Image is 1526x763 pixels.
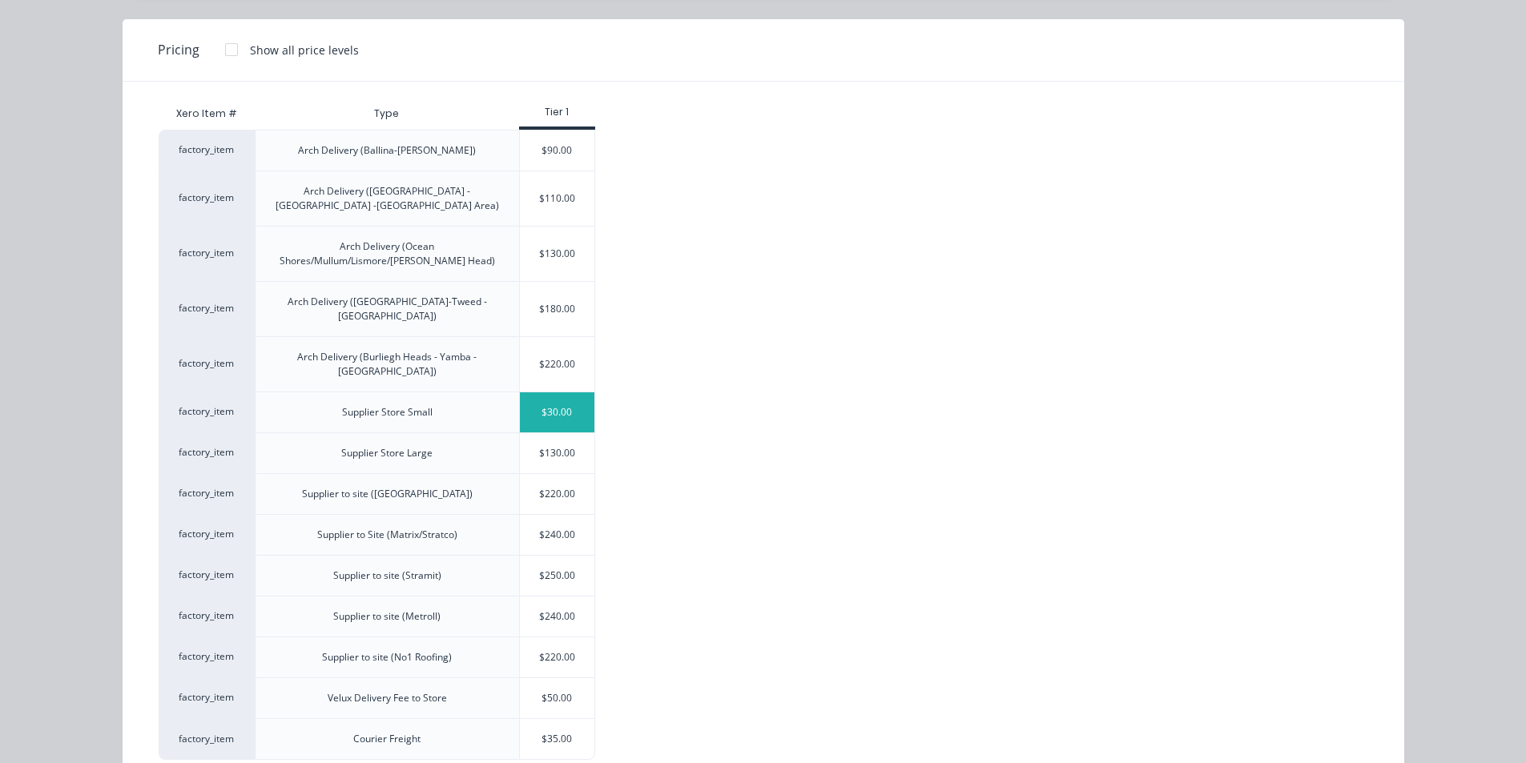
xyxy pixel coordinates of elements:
div: factory_item [159,281,255,336]
div: $240.00 [520,515,595,555]
div: $220.00 [520,337,595,392]
div: factory_item [159,718,255,760]
div: Arch Delivery ([GEOGRAPHIC_DATA]-Tweed - [GEOGRAPHIC_DATA]) [268,295,506,323]
div: factory_item [159,473,255,514]
div: $30.00 [520,392,595,432]
div: Supplier to Site (Matrix/Stratco) [317,528,457,542]
div: $220.00 [520,637,595,677]
div: $90.00 [520,131,595,171]
div: factory_item [159,555,255,596]
div: Arch Delivery (Burliegh Heads - Yamba - [GEOGRAPHIC_DATA]) [268,350,506,379]
div: Supplier to site (No1 Roofing) [322,650,452,665]
div: Velux Delivery Fee to Store [328,691,447,705]
div: Arch Delivery (Ballina-[PERSON_NAME]) [298,143,476,158]
div: Supplier to site (Stramit) [333,568,441,583]
div: Xero Item # [159,98,255,130]
div: Arch Delivery ([GEOGRAPHIC_DATA] - [GEOGRAPHIC_DATA] -[GEOGRAPHIC_DATA] Area) [268,184,506,213]
div: $130.00 [520,227,595,281]
div: $130.00 [520,433,595,473]
div: factory_item [159,392,255,432]
div: factory_item [159,514,255,555]
div: factory_item [159,336,255,392]
div: Arch Delivery (Ocean Shores/Mullum/Lismore/[PERSON_NAME] Head) [268,239,506,268]
div: Supplier to site ([GEOGRAPHIC_DATA]) [302,487,473,501]
div: Supplier Store Large [341,446,433,460]
div: $240.00 [520,596,595,637]
div: Supplier to site (Metroll) [333,609,441,624]
div: Tier 1 [519,105,596,119]
div: factory_item [159,596,255,637]
div: factory_item [159,130,255,171]
div: $50.00 [520,678,595,718]
div: Show all price levels [250,42,359,58]
div: $250.00 [520,556,595,596]
div: Supplier Store Small [342,405,433,420]
div: factory_item [159,226,255,281]
div: $220.00 [520,474,595,514]
div: Courier Freight [353,732,421,746]
div: Type [361,94,412,134]
div: $110.00 [520,171,595,226]
div: factory_item [159,677,255,718]
div: $180.00 [520,282,595,336]
span: Pricing [158,40,199,59]
div: factory_item [159,637,255,677]
div: factory_item [159,171,255,226]
div: factory_item [159,432,255,473]
div: $35.00 [520,719,595,759]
